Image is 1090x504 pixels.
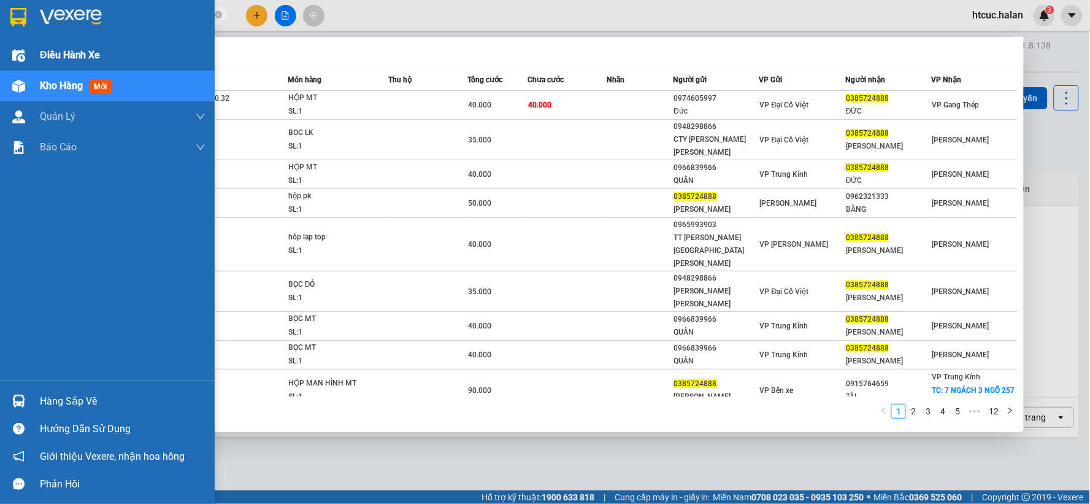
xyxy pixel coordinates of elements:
div: BỌC MT [288,341,380,355]
li: 1 [891,404,906,419]
span: 40.000 [469,240,492,249]
div: hôp lap top [288,231,380,244]
a: 4 [936,405,950,418]
div: [PERSON_NAME] [846,326,931,339]
div: Đức [674,105,759,118]
div: SL: 1 [288,355,380,368]
span: VP Đại Cồ Việt [760,287,809,296]
span: 0385724888 [674,192,717,201]
li: Next 5 Pages [965,404,984,419]
img: warehouse-icon [12,395,25,408]
button: left [877,404,891,419]
div: QUÂN [674,355,759,368]
span: 40.000 [469,170,492,179]
div: SL: 1 [288,140,380,153]
img: warehouse-icon [12,49,25,62]
span: close-circle [215,10,222,21]
span: 40.000 [528,101,551,109]
span: [PERSON_NAME] [932,351,989,359]
a: 3 [921,405,935,418]
span: Báo cáo [40,139,77,155]
span: TC: 7 NGÁCH 3 NGÕ 257 [PERSON_NAME] VĂ... [932,386,1015,408]
div: Hướng dẫn sử dụng [40,420,205,438]
span: 40.000 [469,322,492,330]
span: 40.000 [469,351,492,359]
span: notification [13,451,25,462]
div: ĐỨC [846,105,931,118]
span: Điều hành xe [40,47,101,63]
span: 40.000 [469,101,492,109]
span: VP Trung Kính [760,322,808,330]
span: 0385724888 [846,233,889,242]
img: solution-icon [12,141,25,154]
span: 0385724888 [846,315,889,324]
span: [PERSON_NAME] [932,322,989,330]
div: SL: 1 [288,390,380,404]
span: VP Trung Kính [932,373,981,381]
span: 0385724888 [846,129,889,138]
div: [PERSON_NAME] [674,390,759,403]
span: VP Đại Cồ Việt [760,101,809,109]
span: 0385724888 [846,163,889,172]
img: warehouse-icon [12,110,25,123]
span: [PERSON_NAME] [760,199,817,207]
span: down [196,112,205,122]
div: SL: 1 [288,203,380,217]
div: TÀI [846,390,931,403]
img: warehouse-icon [12,80,25,93]
li: 3 [921,404,935,419]
span: right [1007,407,1014,414]
div: ĐỨC [846,174,931,187]
div: SL: 1 [288,244,380,258]
span: VP Đại Cồ Việt [760,136,809,144]
span: Kho hàng [40,80,83,91]
span: down [196,142,205,152]
span: Người nhận [845,76,885,84]
div: [PERSON_NAME] [846,355,931,368]
span: Nhãn [607,76,625,84]
span: 35.000 [469,136,492,144]
div: 0915764659 [846,378,931,390]
span: 0385724888 [674,379,717,388]
span: Giới thiệu Vexere, nhận hoa hồng [40,449,185,464]
span: 90.000 [469,386,492,395]
div: [PERSON_NAME] [674,203,759,216]
div: SL: 1 [288,105,380,118]
span: VP [PERSON_NAME] [760,240,829,249]
div: SL: 1 [288,292,380,305]
span: VP Trung Kính [760,351,808,359]
span: VP Nhận [932,76,962,84]
div: QUÂN [674,326,759,339]
span: Thu hộ [388,76,412,84]
div: BỌC ĐỎ [288,278,380,292]
span: [PERSON_NAME] [932,199,989,207]
span: Chưa cước [528,76,564,84]
span: Quản Lý [40,109,75,124]
div: 0966839966 [674,342,759,355]
div: 0966839966 [674,161,759,174]
span: VP Gang Thép [932,101,980,109]
span: 0385724888 [846,281,889,289]
button: right [1003,404,1018,419]
div: Phản hồi [40,475,205,494]
span: mới [89,80,112,93]
li: 271 - [PERSON_NAME] Tự [PERSON_NAME][GEOGRAPHIC_DATA] - [GEOGRAPHIC_DATA][PERSON_NAME] [115,30,513,61]
span: Người gửi [674,76,707,84]
li: 12 [984,404,1003,419]
span: [PERSON_NAME] [932,240,989,249]
a: 5 [951,405,964,418]
div: CTY [PERSON_NAME] [PERSON_NAME] [674,133,759,159]
div: BỌC MT [288,312,380,326]
li: Previous Page [877,404,891,419]
li: Next Page [1003,404,1018,419]
a: 12 [985,405,1002,418]
b: GỬI : VP Gang Thép [15,89,165,109]
span: ••• [965,404,984,419]
span: message [13,478,25,490]
div: 0966839966 [674,313,759,326]
span: 50.000 [469,199,492,207]
div: HỘP MT [288,161,380,174]
div: SL: 1 [288,174,380,188]
span: question-circle [13,423,25,435]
